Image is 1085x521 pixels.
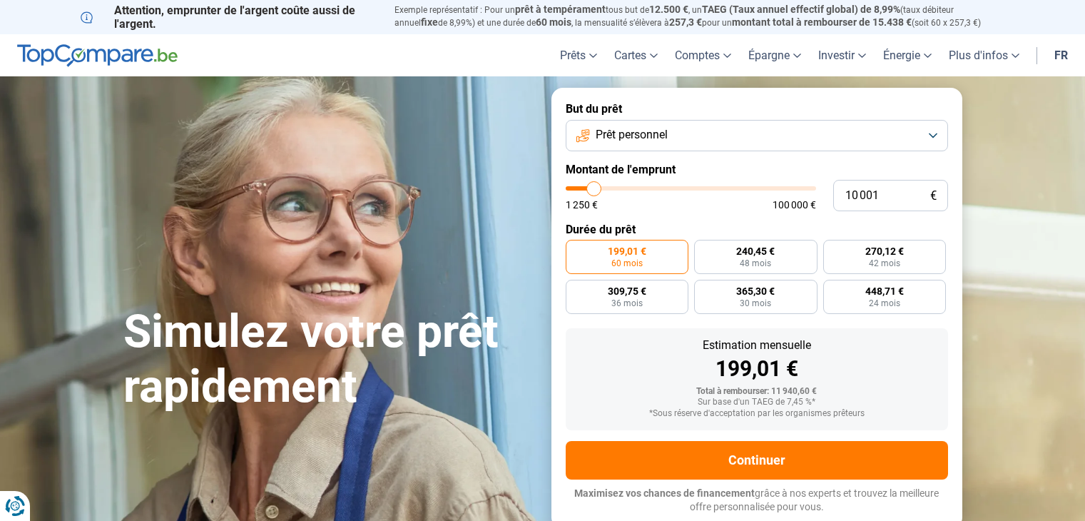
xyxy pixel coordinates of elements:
[577,409,937,419] div: *Sous réserve d'acceptation par les organismes prêteurs
[940,34,1028,76] a: Plus d'infos
[773,200,816,210] span: 100 000 €
[566,487,948,515] p: grâce à nos experts et trouvez la meilleure offre personnalisée pour vous.
[649,4,688,15] span: 12.500 €
[515,4,606,15] span: prêt à tempérament
[865,286,904,296] span: 448,71 €
[810,34,875,76] a: Investir
[740,34,810,76] a: Épargne
[732,16,912,28] span: montant total à rembourser de 15.438 €
[577,340,937,351] div: Estimation mensuelle
[865,246,904,256] span: 270,12 €
[577,358,937,380] div: 199,01 €
[875,34,940,76] a: Énergie
[736,286,775,296] span: 365,30 €
[736,246,775,256] span: 240,45 €
[566,120,948,151] button: Prêt personnel
[596,127,668,143] span: Prêt personnel
[608,246,646,256] span: 199,01 €
[123,305,534,415] h1: Simulez votre prêt rapidement
[669,16,702,28] span: 257,3 €
[611,259,643,268] span: 60 mois
[702,4,900,15] span: TAEG (Taux annuel effectif global) de 8,99%
[1046,34,1076,76] a: fr
[566,102,948,116] label: But du prêt
[606,34,666,76] a: Cartes
[566,223,948,236] label: Durée du prêt
[930,190,937,202] span: €
[81,4,377,31] p: Attention, emprunter de l'argent coûte aussi de l'argent.
[577,387,937,397] div: Total à rembourser: 11 940,60 €
[869,299,900,308] span: 24 mois
[536,16,571,28] span: 60 mois
[740,259,771,268] span: 48 mois
[17,44,178,67] img: TopCompare
[574,487,755,499] span: Maximisez vos chances de financement
[394,4,1005,29] p: Exemple représentatif : Pour un tous but de , un (taux débiteur annuel de 8,99%) et une durée de ...
[608,286,646,296] span: 309,75 €
[551,34,606,76] a: Prêts
[740,299,771,308] span: 30 mois
[869,259,900,268] span: 42 mois
[611,299,643,308] span: 36 mois
[577,398,937,408] div: Sur base d'un TAEG de 7,45 %*
[566,200,598,210] span: 1 250 €
[421,16,438,28] span: fixe
[566,441,948,480] button: Continuer
[566,163,948,176] label: Montant de l'emprunt
[666,34,740,76] a: Comptes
